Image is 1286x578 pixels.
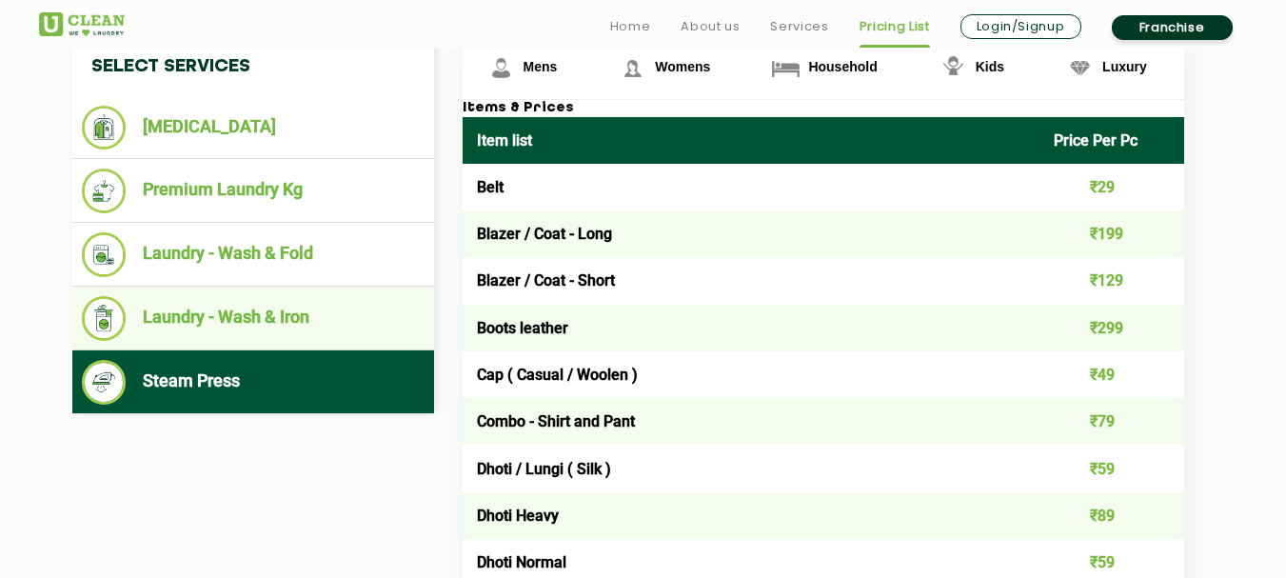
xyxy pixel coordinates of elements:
img: Kids [937,51,970,85]
td: ₹89 [1039,492,1184,539]
td: ₹299 [1039,305,1184,351]
td: Cap ( Casual / Woolen ) [463,351,1040,398]
td: Dhoti Heavy [463,492,1040,539]
span: Luxury [1102,59,1147,74]
span: Household [808,59,877,74]
td: ₹49 [1039,351,1184,398]
h3: Items & Prices [463,100,1184,117]
td: ₹129 [1039,257,1184,304]
td: ₹29 [1039,164,1184,210]
img: Premium Laundry Kg [82,169,127,213]
li: Laundry - Wash & Fold [82,232,425,277]
li: [MEDICAL_DATA] [82,106,425,149]
li: Steam Press [82,360,425,405]
img: UClean Laundry and Dry Cleaning [39,12,125,36]
a: Home [610,15,651,38]
a: Pricing List [860,15,930,38]
a: Login/Signup [960,14,1081,39]
img: Laundry - Wash & Iron [82,296,127,341]
td: ₹199 [1039,210,1184,257]
img: Household [769,51,802,85]
a: About us [681,15,740,38]
li: Premium Laundry Kg [82,169,425,213]
a: Services [770,15,828,38]
td: Combo - Shirt and Pant [463,398,1040,445]
img: Mens [485,51,518,85]
img: Laundry - Wash & Fold [82,232,127,277]
span: Womens [655,59,710,74]
td: ₹59 [1039,445,1184,491]
span: Mens [524,59,558,74]
td: Belt [463,164,1040,210]
a: Franchise [1112,15,1233,40]
img: Dry Cleaning [82,106,127,149]
li: Laundry - Wash & Iron [82,296,425,341]
th: Price Per Pc [1039,117,1184,164]
th: Item list [463,117,1040,164]
img: Womens [616,51,649,85]
td: Blazer / Coat - Short [463,257,1040,304]
td: Dhoti / Lungi ( Silk ) [463,445,1040,491]
td: Boots leather [463,305,1040,351]
td: Blazer / Coat - Long [463,210,1040,257]
img: Luxury [1063,51,1097,85]
h4: Select Services [72,37,434,96]
span: Kids [976,59,1004,74]
td: ₹79 [1039,398,1184,445]
img: Steam Press [82,360,127,405]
